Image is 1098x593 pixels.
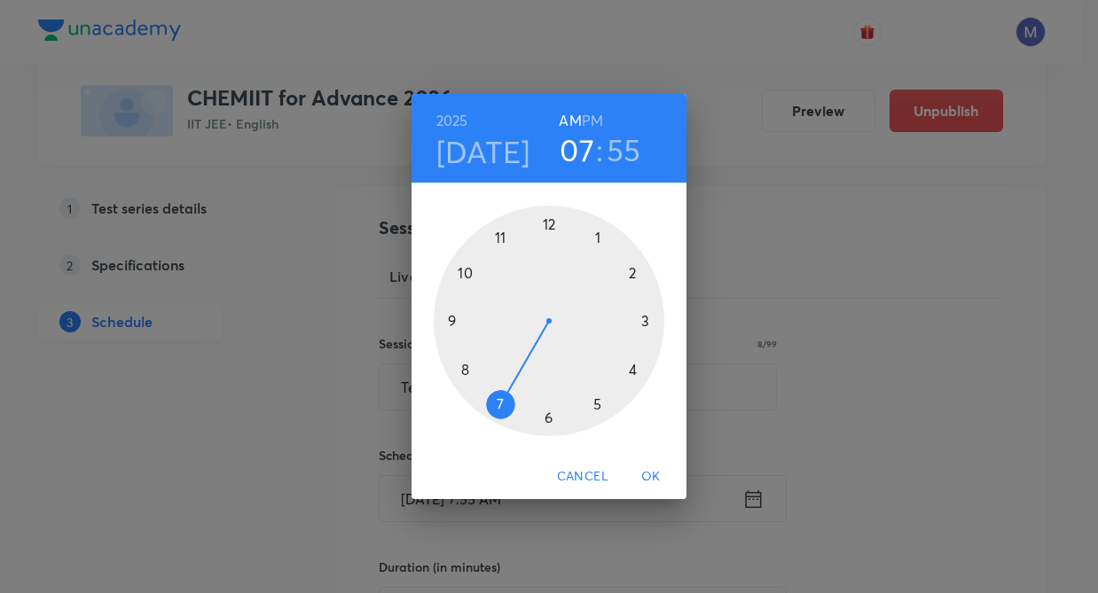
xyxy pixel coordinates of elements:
h3: : [596,131,603,168]
button: 2025 [436,108,468,133]
button: Cancel [550,460,616,493]
button: [DATE] [436,133,530,170]
button: PM [582,108,603,133]
button: 55 [607,131,641,168]
button: 07 [560,131,594,168]
button: OK [623,460,679,493]
button: AM [559,108,581,133]
span: Cancel [557,465,608,488]
span: OK [630,465,672,488]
